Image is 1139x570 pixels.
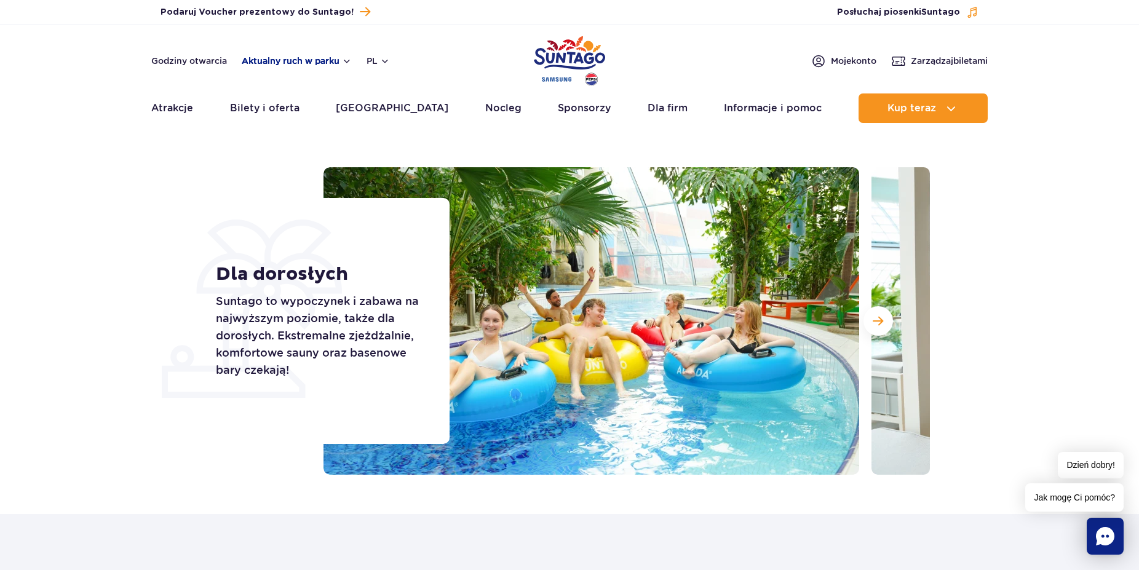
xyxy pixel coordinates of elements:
a: Nocleg [485,93,522,123]
a: Sponsorzy [558,93,611,123]
button: Posłuchaj piosenkiSuntago [837,6,978,18]
a: Dla firm [648,93,688,123]
span: Moje konto [831,55,876,67]
a: Park of Poland [534,31,605,87]
a: Atrakcje [151,93,193,123]
h1: Dla dorosłych [216,263,422,285]
div: Chat [1087,518,1124,555]
a: Informacje i pomoc [724,93,822,123]
a: Podaruj Voucher prezentowy do Suntago! [161,4,370,20]
a: Godziny otwarcia [151,55,227,67]
p: Suntago to wypoczynek i zabawa na najwyższym poziomie, także dla dorosłych. Ekstremalne zjeżdżaln... [216,293,422,379]
button: Kup teraz [859,93,988,123]
button: Następny slajd [863,306,893,336]
img: Grupa przyjaciół relaksująca się na dmuchanych kołach na leniwej rzece, otoczona tropikalnymi roś... [323,167,859,475]
a: Zarządzajbiletami [891,53,988,68]
span: Suntago [921,8,960,17]
a: Bilety i oferta [230,93,300,123]
span: Kup teraz [887,103,936,114]
span: Posłuchaj piosenki [837,6,960,18]
button: pl [367,55,390,67]
span: Dzień dobry! [1058,452,1124,478]
span: Podaruj Voucher prezentowy do Suntago! [161,6,354,18]
a: [GEOGRAPHIC_DATA] [336,93,448,123]
span: Jak mogę Ci pomóc? [1025,483,1124,512]
span: Zarządzaj biletami [911,55,988,67]
a: Mojekonto [811,53,876,68]
button: Aktualny ruch w parku [242,56,352,66]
